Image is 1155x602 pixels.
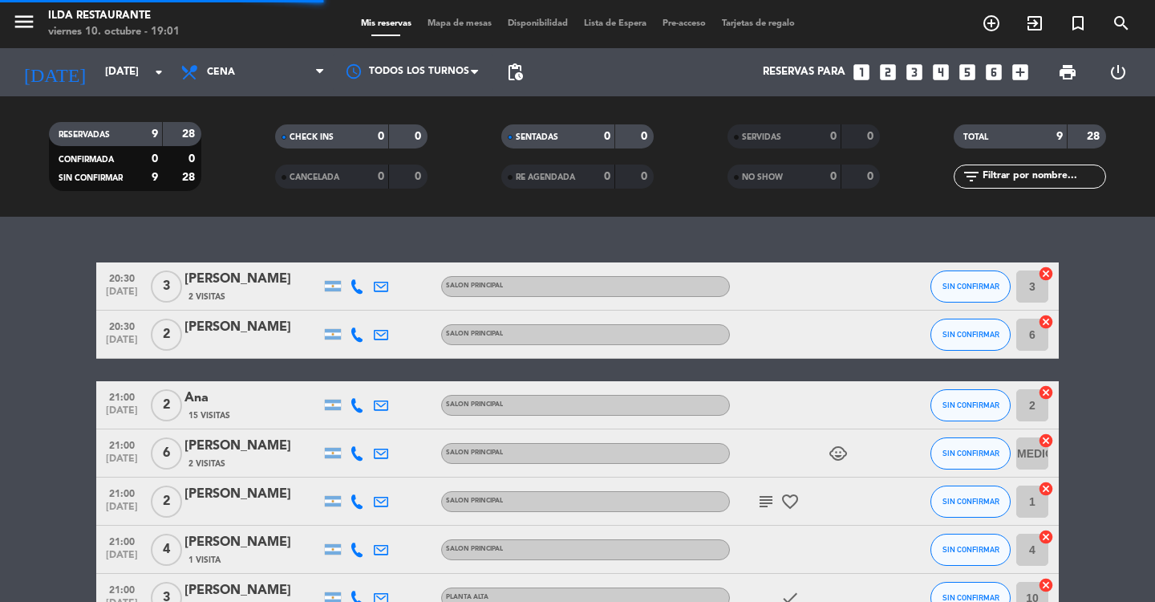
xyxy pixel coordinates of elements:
div: Ana [184,388,321,409]
span: 21:00 [102,435,142,454]
button: menu [12,10,36,39]
span: SIN CONFIRMAR [59,174,123,182]
strong: 0 [378,131,384,142]
span: 2 [151,319,182,351]
span: [DATE] [102,550,142,568]
span: SIN CONFIRMAR [942,593,999,602]
i: search [1112,14,1131,33]
span: PLANTA ALTA [446,594,488,600]
span: CHECK INS [290,133,334,141]
i: cancel [1038,314,1054,330]
span: CONFIRMADA [59,156,114,164]
span: SALON PRINCIPAL [446,331,503,337]
i: looks_two [877,62,898,83]
i: cancel [1038,433,1054,449]
button: SIN CONFIRMAR [930,319,1011,351]
div: [PERSON_NAME] [184,532,321,553]
div: [PERSON_NAME] [184,580,321,601]
span: [DATE] [102,287,142,305]
strong: 9 [152,128,158,140]
span: 2 [151,389,182,421]
i: subject [756,492,776,511]
span: SIN CONFIRMAR [942,497,999,506]
i: cancel [1038,577,1054,593]
strong: 0 [867,131,877,142]
strong: 0 [188,153,198,165]
span: NO SHOW [742,173,783,181]
span: [DATE] [102,405,142,424]
div: [PERSON_NAME] [184,484,321,505]
span: 21:00 [102,483,142,502]
span: SIN CONFIRMAR [942,401,999,409]
span: SALON PRINCIPAL [446,449,503,456]
button: SIN CONFIRMAR [930,437,1011,470]
div: [PERSON_NAME] [184,269,321,290]
i: child_care [829,444,848,463]
i: looks_5 [957,62,978,83]
i: turned_in_not [1068,14,1088,33]
span: SALON PRINCIPAL [446,546,503,552]
span: SIN CONFIRMAR [942,282,999,291]
span: 6 [151,437,182,470]
span: 2 Visitas [188,458,225,470]
i: arrow_drop_down [149,63,168,82]
span: 4 [151,534,182,566]
div: viernes 10. octubre - 19:01 [48,24,180,40]
i: cancel [1038,481,1054,497]
strong: 0 [415,171,424,182]
span: Mis reservas [353,19,419,28]
i: filter_list [962,167,981,186]
span: Mapa de mesas [419,19,500,28]
button: SIN CONFIRMAR [930,486,1011,518]
span: SALON PRINCIPAL [446,283,503,289]
strong: 0 [415,131,424,142]
span: Tarjetas de regalo [714,19,803,28]
strong: 0 [604,171,610,182]
strong: 0 [378,171,384,182]
span: [DATE] [102,335,142,353]
strong: 9 [152,172,158,183]
button: SIN CONFIRMAR [930,534,1011,566]
span: 2 [151,486,182,518]
div: [PERSON_NAME] [184,317,321,338]
strong: 0 [641,171,650,182]
span: SIN CONFIRMAR [942,330,999,339]
div: Ilda restaurante [48,8,180,24]
span: Lista de Espera [576,19,654,28]
i: looks_one [851,62,872,83]
i: looks_6 [983,62,1004,83]
span: 2 Visitas [188,291,225,303]
i: cancel [1038,384,1054,401]
i: power_settings_new [1108,63,1128,82]
span: SALON PRINCIPAL [446,401,503,408]
span: Pre-acceso [654,19,714,28]
span: 1 Visita [188,554,221,567]
span: 20:30 [102,268,142,287]
strong: 28 [1087,131,1103,142]
button: SIN CONFIRMAR [930,270,1011,303]
span: Cena [207,67,235,78]
i: menu [12,10,36,34]
button: SIN CONFIRMAR [930,389,1011,421]
i: looks_4 [930,62,951,83]
div: [PERSON_NAME] [184,436,321,457]
span: [DATE] [102,502,142,520]
i: favorite_border [780,492,800,511]
strong: 0 [641,131,650,142]
span: [DATE] [102,454,142,472]
span: 21:00 [102,580,142,598]
input: Filtrar por nombre... [981,168,1105,185]
span: CANCELADA [290,173,339,181]
span: print [1058,63,1077,82]
i: looks_3 [904,62,925,83]
strong: 0 [830,131,837,142]
strong: 0 [604,131,610,142]
span: 20:30 [102,316,142,335]
span: 3 [151,270,182,303]
i: add_box [1010,62,1031,83]
i: add_circle_outline [982,14,1001,33]
i: [DATE] [12,55,97,90]
span: TOTAL [963,133,988,141]
span: RESERVADAS [59,131,110,139]
strong: 0 [152,153,158,165]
